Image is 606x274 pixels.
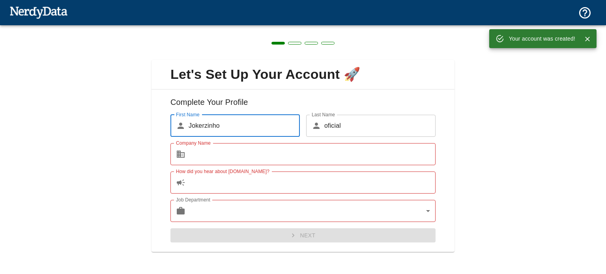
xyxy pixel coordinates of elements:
[158,96,448,115] h6: Complete Your Profile
[509,32,575,46] div: Your account was created!
[312,111,335,118] label: Last Name
[158,66,448,83] span: Let's Set Up Your Account 🚀
[573,1,597,24] button: Support and Documentation
[582,33,593,45] button: Close
[176,140,211,146] label: Company Name
[176,111,200,118] label: First Name
[176,196,210,203] label: Job Department
[176,168,269,175] label: How did you hear about [DOMAIN_NAME]?
[9,4,67,20] img: NerdyData.com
